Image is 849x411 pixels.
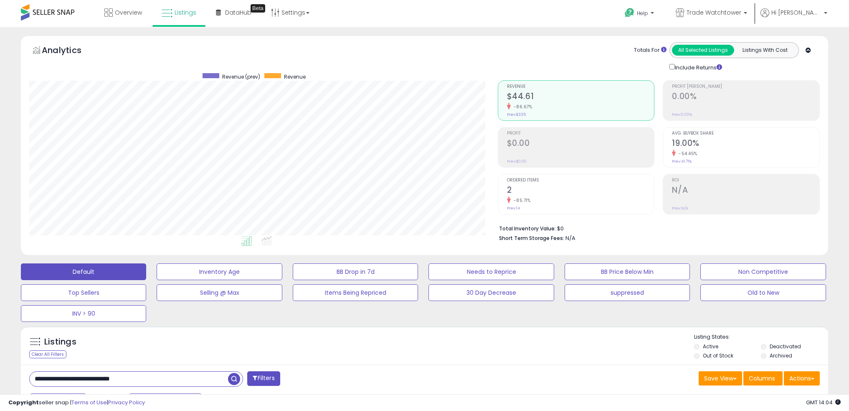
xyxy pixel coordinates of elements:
[565,284,690,301] button: suppressed
[8,398,39,406] strong: Copyright
[672,159,692,164] small: Prev: 41.71%
[507,159,527,164] small: Prev: $0.00
[507,138,654,150] h2: $0.00
[703,343,718,350] label: Active
[672,138,819,150] h2: 19.00%
[672,206,688,211] small: Prev: N/A
[21,305,146,322] button: INV > 90
[284,73,306,80] span: Revenue
[770,343,801,350] label: Deactivated
[806,398,841,406] span: 2025-10-13 14:04 GMT
[700,263,826,280] button: Non Competitive
[511,197,531,204] small: -85.71%
[676,151,697,157] small: -54.45%
[157,284,282,301] button: Selling @ Max
[21,284,146,301] button: Top Sellers
[251,4,265,13] div: Tooltip anchor
[108,398,145,406] a: Privacy Policy
[293,263,418,280] button: BB Drop in 7d
[499,223,814,233] li: $0
[703,352,733,359] label: Out of Stock
[42,44,98,58] h5: Analytics
[634,46,667,54] div: Totals For
[618,1,662,27] a: Help
[663,62,732,72] div: Include Returns
[700,284,826,301] button: Old to New
[175,8,196,17] span: Listings
[672,92,819,103] h2: 0.00%
[637,10,648,17] span: Help
[565,263,690,280] button: BB Price Below Min
[687,8,741,17] span: Trade Watchtower
[44,336,76,348] h5: Listings
[760,8,827,27] a: Hi [PERSON_NAME]
[771,8,821,17] span: Hi [PERSON_NAME]
[428,284,554,301] button: 30 Day Decrease
[770,352,792,359] label: Archived
[71,398,107,406] a: Terms of Use
[672,84,819,89] span: Profit [PERSON_NAME]
[115,8,142,17] span: Overview
[499,225,556,232] b: Total Inventory Value:
[157,263,282,280] button: Inventory Age
[511,104,532,110] small: -86.67%
[428,263,554,280] button: Needs to Reprice
[129,393,202,408] button: Sep-29 - Oct-05
[565,234,575,242] span: N/A
[624,8,635,18] i: Get Help
[507,185,654,197] h2: 2
[749,374,775,383] span: Columns
[784,371,820,385] button: Actions
[293,284,418,301] button: Items Being Repriced
[30,393,86,408] button: Last 7 Days
[734,45,796,56] button: Listings With Cost
[222,73,260,80] span: Revenue (prev)
[672,185,819,197] h2: N/A
[672,112,692,117] small: Prev: 0.00%
[21,263,146,280] button: Default
[507,178,654,183] span: Ordered Items
[507,84,654,89] span: Revenue
[29,350,66,358] div: Clear All Filters
[672,178,819,183] span: ROI
[694,333,828,341] p: Listing States:
[8,399,145,407] div: seller snap | |
[507,92,654,103] h2: $44.61
[743,371,783,385] button: Columns
[499,235,564,242] b: Short Term Storage Fees:
[507,112,526,117] small: Prev: $335
[672,45,734,56] button: All Selected Listings
[507,206,520,211] small: Prev: 14
[225,8,251,17] span: DataHub
[672,131,819,136] span: Avg. Buybox Share
[247,371,280,386] button: Filters
[507,131,654,136] span: Profit
[699,371,742,385] button: Save View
